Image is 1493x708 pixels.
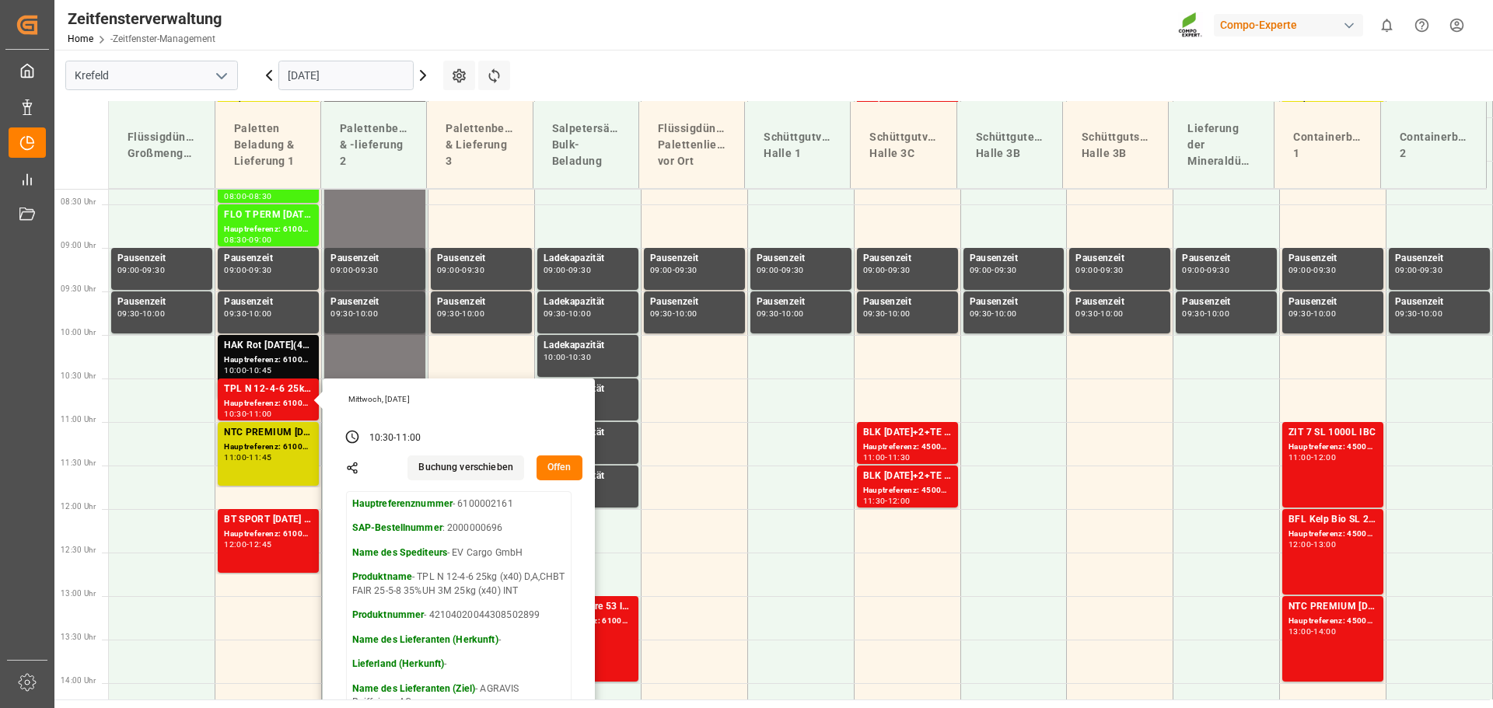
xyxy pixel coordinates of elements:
font: Hauptreferenznummer [352,498,453,509]
font: 09:30 [1288,309,1311,319]
font: Pausenzeit [1395,253,1444,263]
font: 08:30 [224,235,247,245]
font: Pausenzeit [224,296,273,307]
img: Screenshot%202023-09-29%20at%2010.02.21.png_1712312052.png [1178,12,1203,39]
font: 09:30 [544,309,566,319]
font: Pausenzeit [650,296,699,307]
font: 11:00 [249,409,271,419]
font: 09:00 Uhr [61,241,96,249]
font: 12:00 [224,539,247,549]
font: 09:30 [249,265,271,275]
font: ZIT 7 SL 1000L IBC [1288,427,1376,438]
font: - [444,658,446,669]
font: - [566,352,568,362]
font: Hauptreferenz: 4500000904, 2000000789 [1288,616,1449,625]
font: - [247,191,249,201]
font: 14:00 Uhr [61,676,96,685]
font: Schüttgutverladung Halle 1 [764,131,872,159]
font: 09:30 [863,309,886,319]
font: 11:30 Uhr [61,459,96,467]
font: Pausenzeit [224,253,273,263]
font: Hauptreferenz: 4500000562, 2000000150 [863,442,1024,451]
font: Name des Spediteurs [352,547,448,558]
font: - [566,265,568,275]
font: 09:00 [117,265,140,275]
font: Home [68,33,93,44]
font: Schüttgutverladung Halle 3C [869,131,977,159]
font: Hauptreferenz: 6100002007, 2000001539 [544,616,705,625]
font: - [247,539,249,549]
font: Pausenzeit [650,253,699,263]
font: FLO T PERM [DATE] 25kg (x40) INTNTC CLASSIC [DATE] 25kg (x40) DE,EN,PL [224,209,568,220]
font: - [460,265,462,275]
font: - [1311,539,1313,549]
font: 10:45 [249,365,271,375]
font: - [247,452,249,462]
font: Produktname [352,571,412,582]
font: 13:00 [1313,539,1336,549]
font: 10:00 [1100,309,1123,319]
font: Hauptreferenz: 4500000563, 2000000150 [863,486,1024,494]
font: - [353,265,355,275]
button: Buchung verschieben [407,455,524,480]
font: Pausenzeit [330,253,379,263]
font: - [779,265,781,275]
font: 12:00 [1313,452,1336,462]
font: Flüssigdünger-Palettenlieferung vor Ort [658,122,754,167]
font: Ladekapazität [544,427,605,438]
font: 09:30 [142,265,165,275]
font: - [393,432,396,443]
font: 09:30 [1420,265,1442,275]
font: BT SPORT [DATE] 25%UH 3M 25kg (x40) INTBT FAIR 25-5-8 35%UH 3M 25kg (x40) INTBT T NK [DATE] 11%UH... [224,514,1326,525]
font: 09:30 [757,309,779,319]
font: HAK Rot [DATE](4) 25kg (x48) INT spPALHAK Basis 2 [DATE](+4) 25kg (x48) BASIS;BFL Aktiv [DATE] SL... [224,340,1302,351]
font: Hauptreferenz: 6100002160, 2000001604 [224,529,385,538]
font: 09:00 [757,265,779,275]
font: - EV Cargo GmbH [447,547,523,558]
font: 10:30 Uhr [61,371,96,380]
font: Hauptreferenz: 4500001142, 2000000350 [1288,529,1449,538]
font: - [247,265,249,275]
font: 13:30 Uhr [61,633,96,641]
font: 09:00 [1182,265,1205,275]
font: 09:30 [675,265,698,275]
font: Ladekapazität [544,340,605,351]
font: 11:00 [396,432,421,443]
button: Hilfecenter [1404,8,1439,43]
font: Pausenzeit [757,296,806,307]
font: - [498,634,501,645]
font: - [460,309,462,319]
font: Containerbeladung 1 [1293,131,1397,159]
font: 09:30 [888,265,911,275]
font: Pausenzeit [1075,253,1124,263]
font: 09:00 [863,265,886,275]
font: Pausenzeit [117,253,166,263]
font: 09:00 [544,265,566,275]
font: - [247,235,249,245]
font: 08:00 [224,191,247,201]
font: 09:30 [995,265,1017,275]
font: Schüttgutentladung Halle 3B [976,131,1085,159]
font: - [1418,265,1420,275]
font: 10:00 [544,352,566,362]
font: - [140,265,142,275]
font: Lieferland (Herkunft) [352,658,445,669]
button: 0 neue Benachrichtigungen anzeigen [1369,8,1404,43]
font: 12:00 [888,496,911,506]
font: 10:00 Uhr [61,328,96,337]
font: Name des Lieferanten (Ziel) [352,683,476,694]
font: 10:00 [675,309,698,319]
button: Offen [537,455,582,480]
font: 09:30 [1313,265,1336,275]
font: 12:45 [249,539,271,549]
font: 13:00 [1288,626,1311,637]
font: 10:00 [224,365,247,375]
font: - [1311,265,1313,275]
font: NTC PREMIUM [DATE]+3+TE 1T ISPM BB [1288,601,1473,612]
font: - [991,265,994,275]
font: - [885,309,887,319]
font: 12:00 Uhr [61,502,96,511]
font: 09:00 [437,265,460,275]
font: : 2000000696 [442,522,503,533]
font: 09:00 [1395,265,1418,275]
